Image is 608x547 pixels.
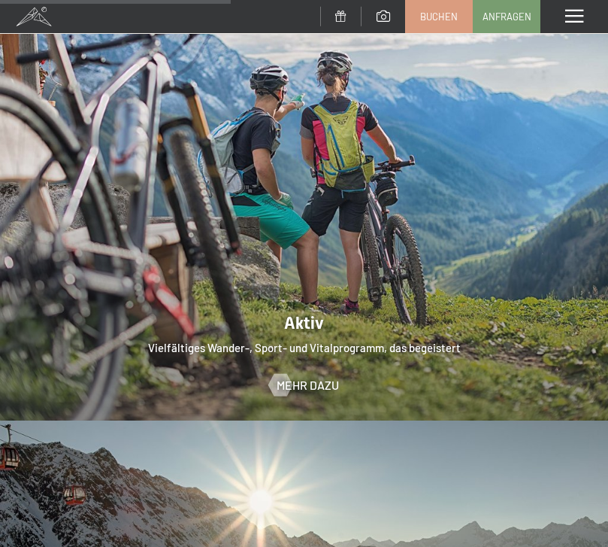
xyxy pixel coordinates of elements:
span: Mehr dazu [277,377,339,394]
span: Buchen [420,10,458,23]
a: Mehr dazu [269,377,339,394]
a: Buchen [406,1,472,32]
span: Anfragen [482,10,531,23]
a: Anfragen [473,1,540,32]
